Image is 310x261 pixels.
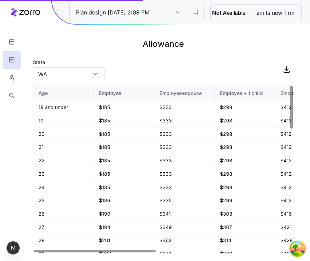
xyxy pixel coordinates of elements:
[33,141,93,154] td: 21
[154,194,214,207] td: $335
[214,167,275,181] td: $298
[154,101,214,114] td: $333
[33,114,93,128] td: 19
[251,9,300,17] span: amits new firm
[214,234,275,247] td: $314
[33,207,93,221] td: 26
[154,247,214,261] td: $373
[93,101,154,114] td: $185
[33,101,93,114] td: 18 and under
[93,194,154,207] td: $186
[214,128,275,141] td: $298
[33,247,93,261] td: 29
[154,114,214,128] td: $333
[214,154,275,167] td: $298
[154,141,214,154] td: $333
[93,154,154,167] td: $185
[33,234,93,247] td: 28
[154,128,214,141] td: $333
[214,247,275,261] td: $320
[33,167,93,181] td: 23
[38,89,88,97] div: Age
[33,221,93,234] td: 27
[93,181,154,194] td: $185
[154,221,214,234] td: $349
[93,114,154,128] td: $185
[93,167,154,181] td: $185
[33,58,45,66] label: State
[214,141,275,154] td: $298
[33,36,294,52] h1: Allowance
[154,167,214,181] td: $333
[33,128,93,141] td: 20
[214,114,275,128] td: $298
[214,194,275,207] td: $299
[154,181,214,194] td: $333
[214,181,275,194] td: $298
[93,221,154,234] td: $194
[214,207,275,221] td: $303
[93,234,154,247] td: $201
[93,128,154,141] td: $185
[159,89,209,97] div: Employee+spouse
[154,154,214,167] td: $333
[214,221,275,234] td: $307
[154,234,214,247] td: $362
[220,89,269,97] div: Employee + 1 child
[33,181,93,194] td: 24
[99,89,148,97] div: Employee
[33,194,93,207] td: 25
[188,4,204,21] button: Settings
[212,9,245,17] span: Not Available
[93,247,154,261] td: $207
[154,207,214,221] td: $341
[93,141,154,154] td: $185
[93,207,154,221] td: $190
[291,242,305,255] button: Open Tanstack query devtools
[214,101,275,114] td: $298
[33,154,93,167] td: 22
